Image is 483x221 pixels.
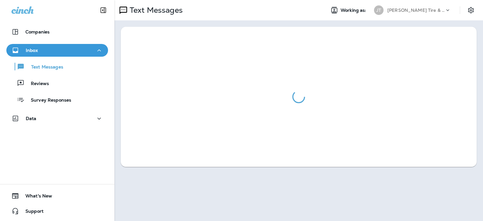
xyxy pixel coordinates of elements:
button: Reviews [6,76,108,90]
button: What's New [6,189,108,202]
button: Settings [465,4,477,16]
p: Text Messages [25,64,63,70]
div: JT [374,5,384,15]
p: Text Messages [127,5,183,15]
button: Survey Responses [6,93,108,106]
p: Reviews [24,81,49,87]
span: What's New [19,193,52,201]
p: Companies [25,29,50,34]
button: Companies [6,25,108,38]
span: Working as: [341,8,368,13]
p: Data [26,116,37,121]
p: Inbox [26,48,38,53]
button: Text Messages [6,60,108,73]
button: Collapse Sidebar [94,4,112,17]
p: [PERSON_NAME] Tire & Auto [387,8,445,13]
p: Survey Responses [24,97,71,103]
span: Support [19,209,44,216]
button: Inbox [6,44,108,57]
button: Support [6,205,108,217]
button: Data [6,112,108,125]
